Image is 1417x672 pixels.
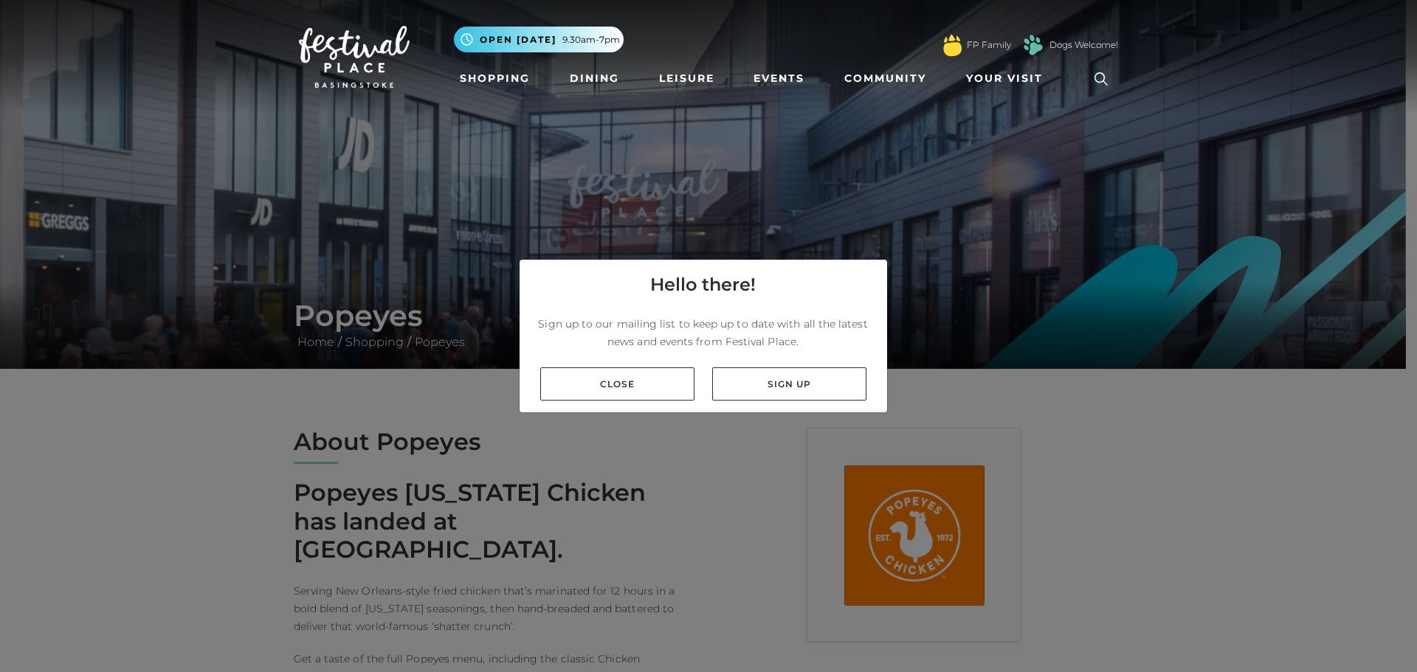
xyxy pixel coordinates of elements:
[967,38,1011,52] a: FP Family
[454,65,536,92] a: Shopping
[540,367,694,401] a: Close
[748,65,810,92] a: Events
[650,271,756,298] h4: Hello there!
[564,65,625,92] a: Dining
[1049,38,1118,52] a: Dogs Welcome!
[966,71,1043,86] span: Your Visit
[712,367,866,401] a: Sign up
[480,33,556,46] span: Open [DATE]
[299,26,410,88] img: Festival Place Logo
[838,65,932,92] a: Community
[653,65,720,92] a: Leisure
[531,315,875,350] p: Sign up to our mailing list to keep up to date with all the latest news and events from Festival ...
[454,27,624,52] button: Open [DATE] 9.30am-7pm
[960,65,1056,92] a: Your Visit
[562,33,620,46] span: 9.30am-7pm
